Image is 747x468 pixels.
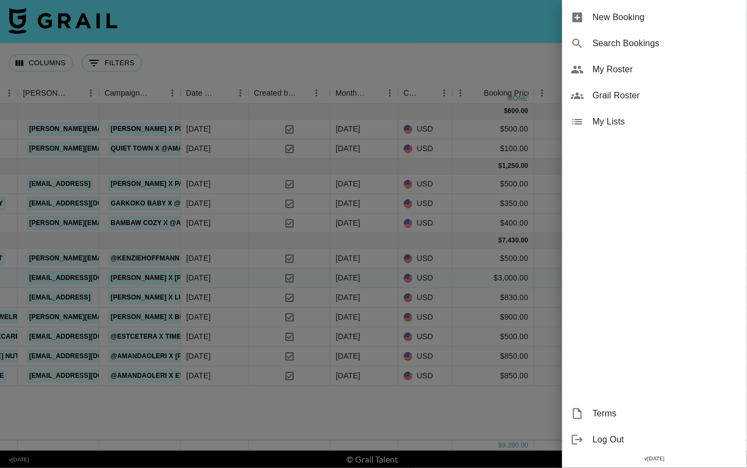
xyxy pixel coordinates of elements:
div: Terms [562,401,747,427]
span: New Booking [593,11,738,24]
span: My Lists [593,115,738,128]
div: My Roster [562,57,747,83]
span: Log Out [593,433,738,446]
div: v [DATE] [562,453,747,464]
span: My Roster [593,63,738,76]
div: Search Bookings [562,30,747,57]
div: Grail Roster [562,83,747,109]
div: New Booking [562,4,747,30]
span: Terms [593,407,738,420]
span: Grail Roster [593,89,738,102]
div: Log Out [562,427,747,453]
div: My Lists [562,109,747,135]
span: Search Bookings [593,37,738,50]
